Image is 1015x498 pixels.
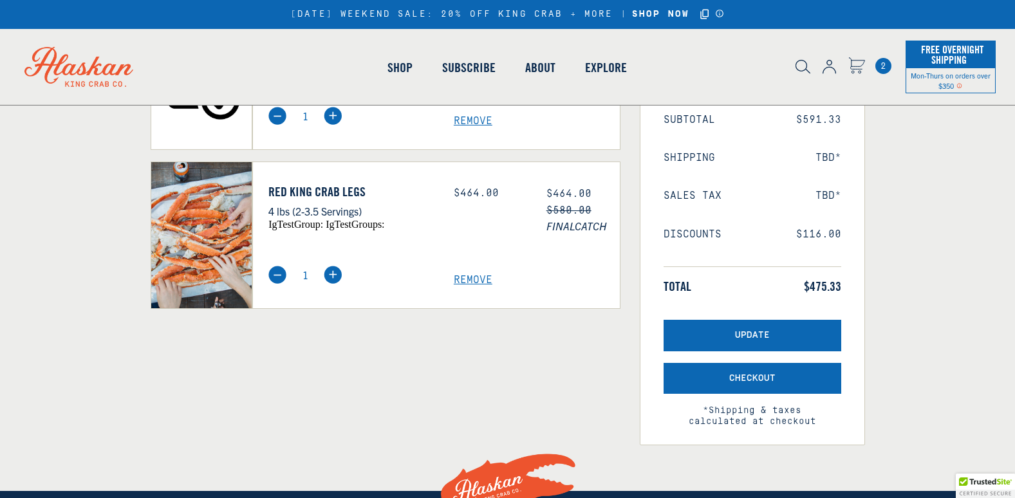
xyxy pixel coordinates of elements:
span: 2 [875,58,891,74]
img: plus [324,107,342,125]
img: minus [268,107,286,125]
a: Shop [373,31,427,104]
span: Shipping [664,152,715,164]
img: Red King Crab Legs - 4 lbs (2-3.5 Servings) [151,162,252,308]
button: Update [664,320,841,351]
a: SHOP NOW [628,9,694,20]
span: Shipping Notice Icon [956,81,962,90]
span: FINALCATCH [546,217,620,234]
s: $580.00 [546,205,591,216]
span: Update [735,330,770,341]
a: Announcement Bar Modal [715,9,725,18]
span: $591.33 [796,114,841,126]
img: plus [324,266,342,284]
a: About [510,31,570,104]
a: Cart [875,58,891,74]
span: Free Overnight Shipping [918,40,983,69]
span: igTestGroups: [326,219,384,230]
span: Checkout [729,373,776,384]
a: Remove [454,274,620,286]
span: igTestGroup: [268,219,323,230]
a: Subscribe [427,31,510,104]
img: account [823,60,836,74]
span: $475.33 [804,279,841,294]
span: Mon-Thurs on orders over $350 [911,71,991,90]
button: Checkout [664,363,841,394]
span: Sales Tax [664,190,722,202]
span: *Shipping & taxes calculated at checkout [664,394,841,427]
img: minus [268,266,286,284]
span: Discounts [664,228,722,241]
span: $464.00 [546,188,591,199]
img: Alaskan King Crab Co. logo [6,29,151,105]
a: Red King Crab Legs [268,184,434,199]
a: Remove [454,115,620,127]
a: Cart [848,57,865,76]
span: Total [664,279,691,294]
div: [DATE] WEEKEND SALE: 20% OFF KING CRAB + MORE | [290,7,725,22]
a: Explore [570,31,642,104]
span: Subtotal [664,114,715,126]
p: 4 lbs (2-3.5 Servings) [268,203,434,219]
strong: SHOP NOW [632,9,689,19]
img: search [796,60,810,74]
span: $116.00 [796,228,841,241]
div: Trusted Site Badge [956,474,1015,498]
div: $464.00 [454,187,527,199]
